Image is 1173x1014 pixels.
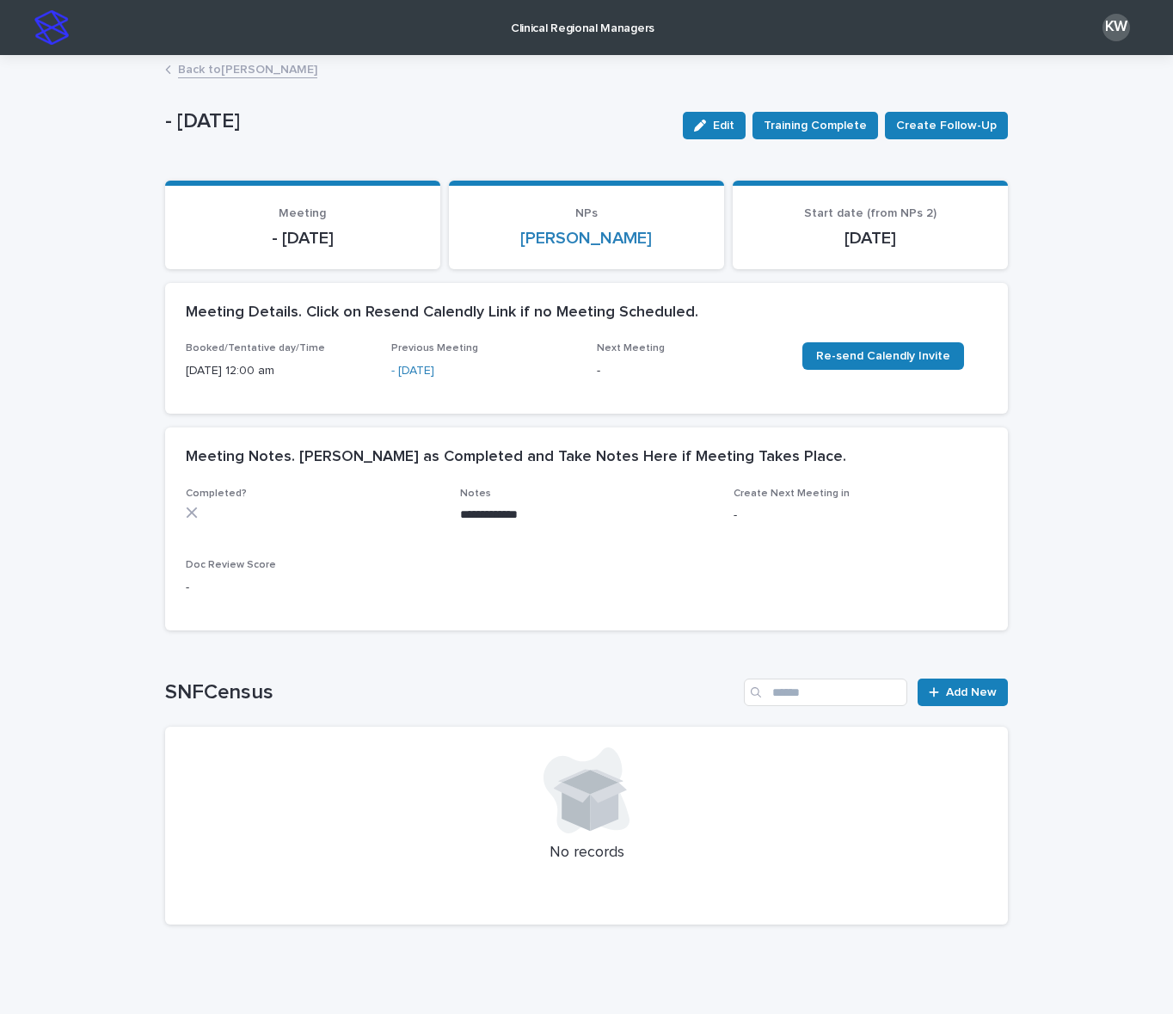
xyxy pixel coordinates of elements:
[753,228,987,249] p: [DATE]
[186,343,325,353] span: Booked/Tentative day/Time
[178,58,317,78] a: Back to[PERSON_NAME]
[896,117,997,134] span: Create Follow-Up
[946,686,997,698] span: Add New
[744,679,907,706] input: Search
[918,679,1008,706] a: Add New
[34,10,69,45] img: stacker-logo-s-only.png
[186,448,846,467] h2: Meeting Notes. [PERSON_NAME] as Completed and Take Notes Here if Meeting Takes Place.
[520,228,652,249] a: [PERSON_NAME]
[597,362,782,380] p: -
[279,207,326,219] span: Meeting
[1102,14,1130,41] div: KW
[734,489,850,499] span: Create Next Meeting in
[186,489,247,499] span: Completed?
[713,120,734,132] span: Edit
[186,362,371,380] p: [DATE] 12:00 am
[165,680,737,705] h1: SNFCensus
[752,112,878,139] button: Training Complete
[186,304,698,323] h2: Meeting Details. Click on Resend Calendly Link if no Meeting Scheduled.
[391,343,478,353] span: Previous Meeting
[165,109,669,134] p: - [DATE]
[816,350,950,362] span: Re-send Calendly Invite
[804,207,937,219] span: Start date (from NPs 2)
[597,343,665,353] span: Next Meeting
[391,362,434,380] a: - [DATE]
[186,228,420,249] p: - [DATE]
[186,579,439,597] p: -
[885,112,1008,139] button: Create Follow-Up
[460,489,491,499] span: Notes
[186,844,987,863] p: No records
[734,507,987,525] p: -
[186,560,276,570] span: Doc Review Score
[683,112,746,139] button: Edit
[575,207,598,219] span: NPs
[802,342,964,370] a: Re-send Calendly Invite
[764,117,867,134] span: Training Complete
